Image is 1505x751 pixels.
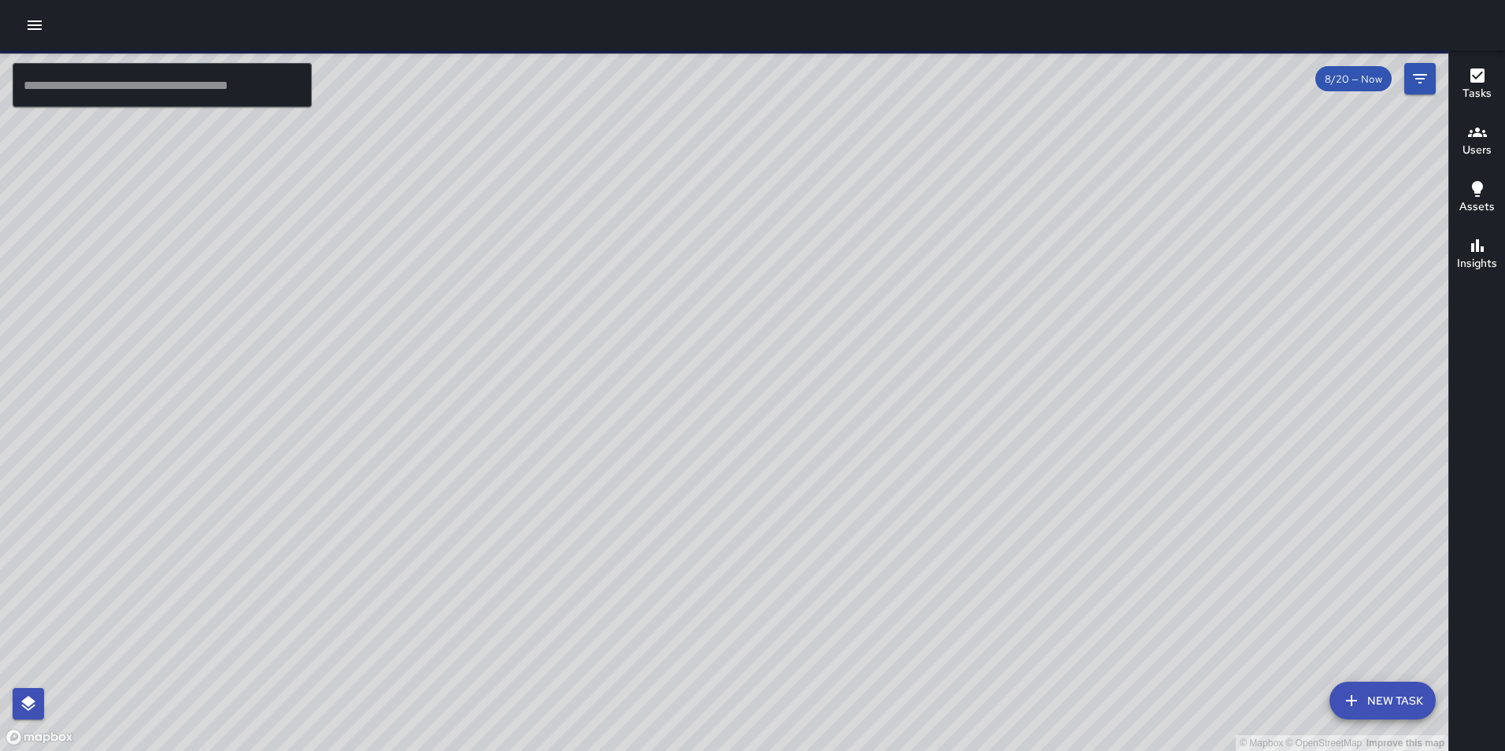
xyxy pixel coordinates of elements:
h6: Tasks [1462,85,1492,102]
h6: Users [1462,142,1492,159]
span: 8/20 — Now [1315,72,1392,86]
button: Tasks [1449,57,1505,113]
button: Users [1449,113,1505,170]
button: Insights [1449,227,1505,283]
h6: Insights [1457,255,1497,272]
button: Assets [1449,170,1505,227]
button: Filters [1404,63,1436,94]
button: New Task [1329,682,1436,720]
h6: Assets [1459,198,1495,216]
